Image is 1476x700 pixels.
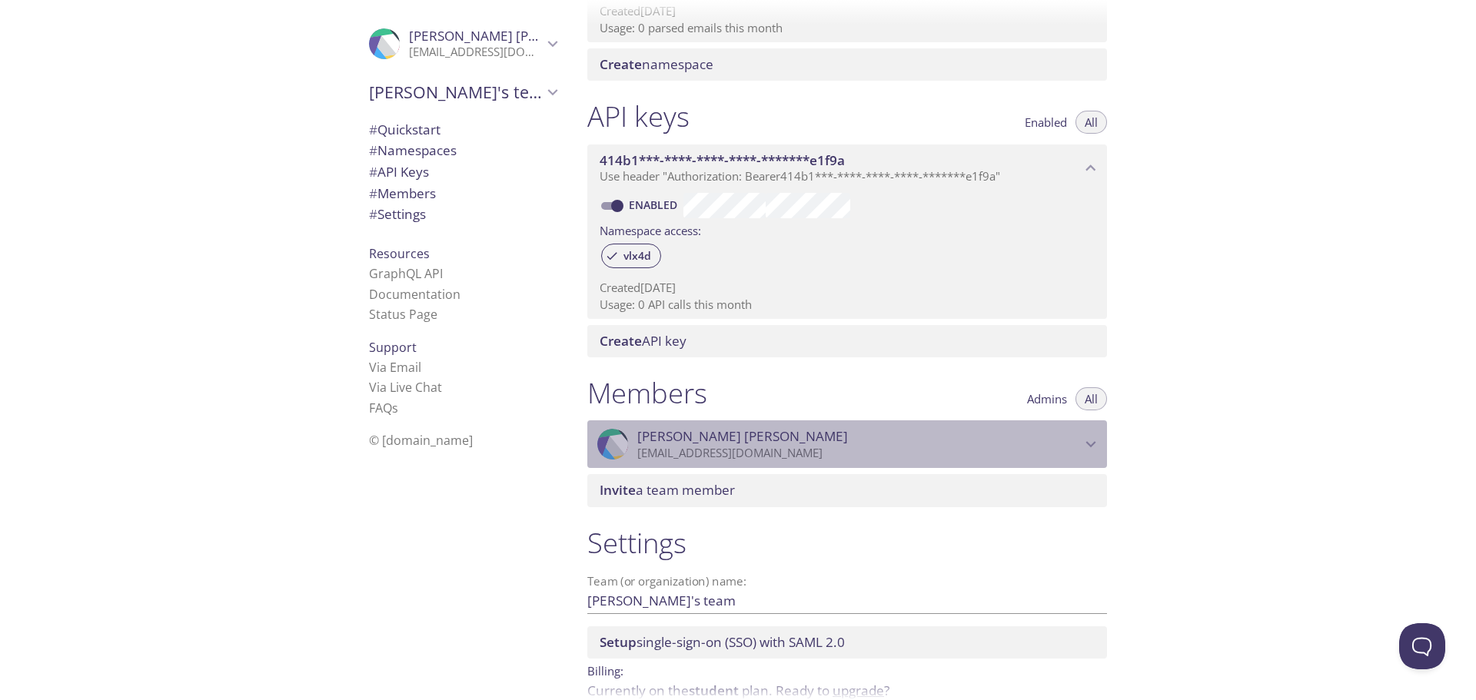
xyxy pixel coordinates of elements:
span: Members [369,184,436,202]
button: Enabled [1016,111,1076,134]
span: Quickstart [369,121,440,138]
h1: API keys [587,99,690,134]
a: Via Live Chat [369,379,442,396]
div: Namespaces [357,140,569,161]
div: Aarushi Shah [357,18,569,69]
button: All [1075,111,1107,134]
span: [PERSON_NAME] [PERSON_NAME] [409,27,620,45]
div: Members [357,183,569,204]
div: Aarushi's team [357,72,569,112]
div: Create namespace [587,48,1107,81]
div: Team Settings [357,204,569,225]
span: single-sign-on (SSO) with SAML 2.0 [600,633,845,651]
a: GraphQL API [369,265,443,282]
label: Namespace access: [600,218,701,241]
div: Aarushi Shah [587,420,1107,468]
span: Create [600,55,642,73]
span: vlx4d [614,249,660,263]
p: [EMAIL_ADDRESS][DOMAIN_NAME] [637,446,1081,461]
p: Billing: [587,659,1107,681]
div: Setup SSO [587,626,1107,659]
p: Usage: 0 parsed emails this month [600,20,1095,36]
div: Create API Key [587,325,1107,357]
span: namespace [600,55,713,73]
a: Documentation [369,286,460,303]
div: Quickstart [357,119,569,141]
button: All [1075,387,1107,410]
span: API key [600,332,686,350]
span: # [369,141,377,159]
p: Created [DATE] [600,280,1095,296]
label: Team (or organization) name: [587,576,747,587]
span: # [369,121,377,138]
span: Invite [600,481,636,499]
div: Invite a team member [587,474,1107,506]
p: Usage: 0 API calls this month [600,297,1095,313]
span: [PERSON_NAME]'s team [369,81,543,103]
span: Support [369,339,417,356]
span: Resources [369,245,430,262]
span: Setup [600,633,637,651]
button: Admins [1018,387,1076,410]
h1: Settings [587,526,1107,560]
div: API Keys [357,161,569,183]
span: a team member [600,481,735,499]
span: © [DOMAIN_NAME] [369,432,473,449]
a: FAQ [369,400,398,416]
a: Status Page [369,306,437,323]
span: Settings [369,205,426,223]
span: # [369,163,377,181]
p: [EMAIL_ADDRESS][DOMAIN_NAME] [409,45,543,60]
iframe: Help Scout Beacon - Open [1399,623,1445,669]
span: Create [600,332,642,350]
span: API Keys [369,163,429,181]
span: [PERSON_NAME] [PERSON_NAME] [637,428,848,445]
a: Enabled [627,197,683,212]
a: Via Email [369,359,421,376]
span: # [369,184,377,202]
span: s [392,400,398,416]
div: vlx4d [601,244,661,268]
span: # [369,205,377,223]
span: Namespaces [369,141,457,159]
h1: Members [587,376,707,410]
